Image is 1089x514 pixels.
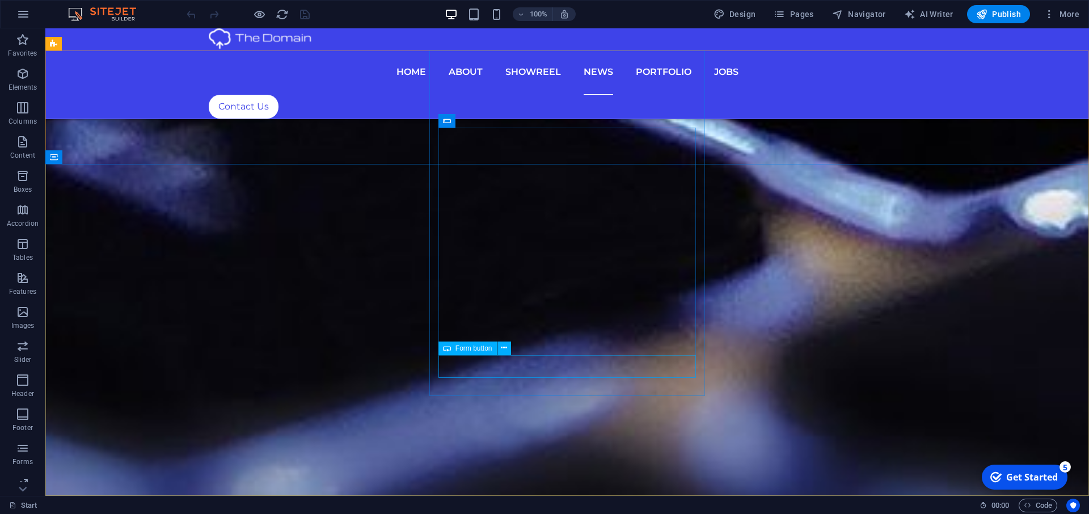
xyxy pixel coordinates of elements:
a: Click to cancel selection. Double-click to open Pages [9,499,37,512]
button: Publish [967,5,1030,23]
h6: Session time [980,499,1010,512]
span: More [1044,9,1079,20]
p: Boxes [14,185,32,194]
i: Reload page [276,8,289,21]
span: Pages [774,9,813,20]
span: 00 00 [991,499,1009,512]
p: Forms [12,457,33,466]
span: Code [1024,499,1052,512]
p: Footer [12,423,33,432]
p: Slider [14,355,32,364]
p: Accordion [7,219,39,228]
p: Tables [12,253,33,262]
button: Design [709,5,761,23]
button: AI Writer [900,5,958,23]
button: Pages [769,5,818,23]
button: 100% [513,7,553,21]
div: 5 [84,1,95,12]
img: Editor Logo [65,7,150,21]
div: Design (Ctrl+Alt+Y) [709,5,761,23]
button: Click here to leave preview mode and continue editing [252,7,266,21]
span: Publish [976,9,1021,20]
div: Get Started [31,11,82,23]
button: Usercentrics [1066,499,1080,512]
p: Header [11,389,34,398]
span: Form button [455,345,492,352]
button: Navigator [828,5,890,23]
p: Images [11,321,35,330]
p: Elements [9,83,37,92]
div: Get Started 5 items remaining, 0% complete [6,5,92,30]
h6: 100% [530,7,548,21]
span: Navigator [832,9,886,20]
span: AI Writer [904,9,953,20]
button: Code [1019,499,1057,512]
p: Favorites [8,49,37,58]
p: Features [9,287,36,296]
span: : [999,501,1001,509]
p: Content [10,151,35,160]
i: On resize automatically adjust zoom level to fit chosen device. [559,9,569,19]
button: reload [275,7,289,21]
span: Design [714,9,756,20]
p: Columns [9,117,37,126]
button: More [1039,5,1084,23]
